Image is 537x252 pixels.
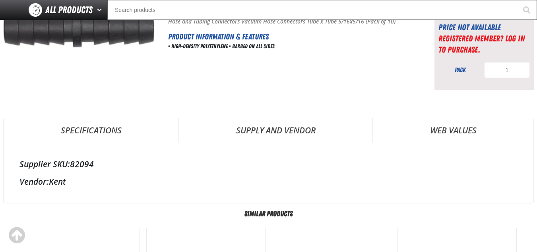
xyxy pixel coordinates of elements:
[238,210,299,218] span: Similar Products
[179,118,372,142] a: Supply and Vendor
[4,118,178,142] a: Specifications
[19,176,518,187] div: Kent
[438,22,530,33] div: Price not available
[19,176,49,187] label: Vendor:
[438,66,482,74] div: pack
[45,3,93,17] span: All Products
[438,33,525,55] a: Registered Member? Log In to purchase.
[8,227,25,244] div: Scroll to the top
[484,62,530,78] input: Product Quantity
[168,18,415,25] p: Hose and Tubing Connectors Vacuum Hose Connectors Tube x Tube 5/16x5/16 (Pack of 10)
[19,158,70,170] label: Supplier SKU:
[4,8,154,47] img: Hose and Tubing Connectors Vacuum Hose Connectors Tube x Tube 5/16x5/16 (Pack of 10)
[168,43,415,50] div: • High-density polyethylene • Barbed on all sides
[168,31,415,43] h2: Product Information & Features
[373,118,533,142] a: Web Values
[19,158,518,170] div: 82094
